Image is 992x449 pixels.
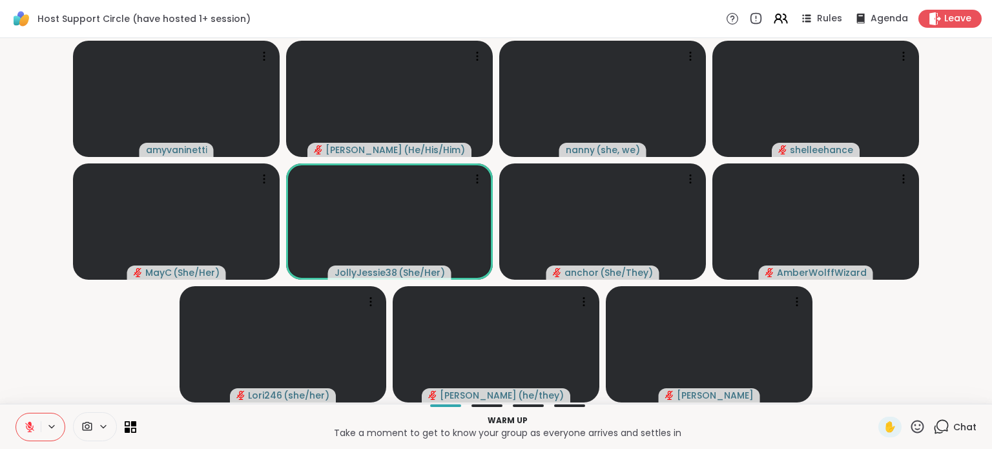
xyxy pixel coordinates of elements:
[145,266,172,279] span: MayC
[284,389,329,402] span: ( she/her )
[404,143,465,156] span: ( He/His/Him )
[10,8,32,30] img: ShareWell Logomark
[440,389,517,402] span: [PERSON_NAME]
[566,143,595,156] span: nanny
[134,268,143,277] span: audio-muted
[236,391,245,400] span: audio-muted
[146,143,207,156] span: amyvaninetti
[144,426,871,439] p: Take a moment to get to know your group as everyone arrives and settles in
[314,145,323,154] span: audio-muted
[553,268,562,277] span: audio-muted
[953,421,976,433] span: Chat
[248,389,282,402] span: Lori246
[871,12,908,25] span: Agenda
[677,389,754,402] span: [PERSON_NAME]
[398,266,445,279] span: ( She/Her )
[335,266,397,279] span: JollyJessie38
[564,266,599,279] span: anchor
[765,268,774,277] span: audio-muted
[778,145,787,154] span: audio-muted
[518,389,564,402] span: ( he/they )
[790,143,853,156] span: shelleehance
[144,415,871,426] p: Warm up
[37,12,251,25] span: Host Support Circle (have hosted 1+ session)
[596,143,640,156] span: ( she, we )
[883,419,896,435] span: ✋
[665,391,674,400] span: audio-muted
[173,266,220,279] span: ( She/Her )
[325,143,402,156] span: [PERSON_NAME]
[600,266,653,279] span: ( She/They )
[817,12,842,25] span: Rules
[428,391,437,400] span: audio-muted
[777,266,867,279] span: AmberWolffWizard
[944,12,971,25] span: Leave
